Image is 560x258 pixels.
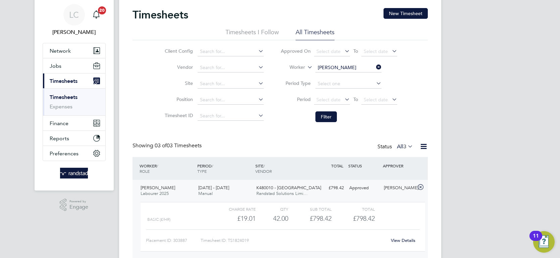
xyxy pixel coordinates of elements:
div: £798.42 [288,213,332,224]
div: Timesheets [43,88,105,115]
span: To [351,95,360,104]
span: Timesheets [50,78,78,84]
span: LC [69,10,79,19]
input: Search for... [198,79,264,89]
a: Powered byEngage [60,199,88,211]
span: £798.42 [353,214,375,222]
button: Jobs [43,58,105,73]
label: Client Config [163,48,193,54]
input: Search for... [198,111,264,121]
img: randstad-logo-retina.png [60,168,88,178]
button: Filter [315,111,337,122]
div: £798.42 [312,183,347,194]
label: Timesheet ID [163,112,193,118]
div: Status [377,142,414,152]
div: Approved [347,183,381,194]
input: Select one [315,79,381,89]
div: Charge rate [212,205,255,213]
span: K480010 - [GEOGRAPHIC_DATA] [256,185,321,191]
button: Reports [43,131,105,146]
div: 42.00 [256,213,288,224]
span: VENDOR [255,168,272,174]
button: Network [43,43,105,58]
span: [PERSON_NAME] [141,185,175,191]
span: / [212,163,213,168]
div: Placement ID: 303887 [146,235,201,246]
div: Total [332,205,375,213]
div: SITE [254,160,312,177]
span: Preferences [50,150,79,157]
span: Select date [316,48,341,54]
a: Timesheets [50,94,78,100]
label: Site [163,80,193,86]
span: Finance [50,120,68,126]
label: Period [281,96,311,102]
label: All [397,143,413,150]
a: 20 [90,4,103,25]
a: Expenses [50,103,72,110]
label: Worker [275,64,305,71]
button: Open Resource Center, 11 new notifications [533,231,555,253]
label: Period Type [281,80,311,86]
li: All Timesheets [296,28,335,40]
div: Timesheet ID: TS1824019 [201,235,387,246]
span: Network [50,48,71,54]
span: TOTAL [331,163,343,168]
div: PERIOD [196,160,254,177]
label: Approved On [281,48,311,54]
span: Select date [316,97,341,103]
button: Finance [43,116,105,131]
li: Timesheets I Follow [225,28,279,40]
span: / [157,163,158,168]
span: Select date [364,48,388,54]
div: Sub Total [288,205,332,213]
span: Randstad Solutions Limi… [256,191,308,196]
div: QTY [256,205,288,213]
span: Luke Carter [43,28,106,36]
span: 03 of [155,142,167,149]
button: New Timesheet [384,8,428,19]
a: View Details [391,238,415,243]
div: 11 [533,236,539,245]
span: Labourer 2025 [141,191,169,196]
input: Search for... [315,63,381,72]
span: 20 [98,6,106,14]
span: Select date [364,97,388,103]
span: [DATE] - [DATE] [198,185,229,191]
span: 03 Timesheets [155,142,202,149]
span: Reports [50,135,69,142]
h2: Timesheets [133,8,188,21]
label: Position [163,96,193,102]
button: Timesheets [43,73,105,88]
div: Showing [133,142,203,149]
div: [PERSON_NAME] [381,183,416,194]
input: Search for... [198,95,264,105]
span: To [351,47,360,55]
input: Search for... [198,47,264,56]
span: Manual [198,191,213,196]
span: Powered by [69,199,88,204]
a: Go to home page [43,168,106,178]
span: / [263,163,265,168]
input: Search for... [198,63,264,72]
div: £19.01 [212,213,255,224]
label: Vendor [163,64,193,70]
span: Engage [69,204,88,210]
div: STATUS [347,160,381,172]
span: 3 [403,143,406,150]
span: TYPE [197,168,207,174]
span: Basic (£/HR) [147,217,170,222]
span: ROLE [140,168,150,174]
button: Preferences [43,146,105,161]
div: APPROVER [381,160,416,172]
span: Jobs [50,63,61,69]
a: LC[PERSON_NAME] [43,4,106,36]
div: WORKER [138,160,196,177]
